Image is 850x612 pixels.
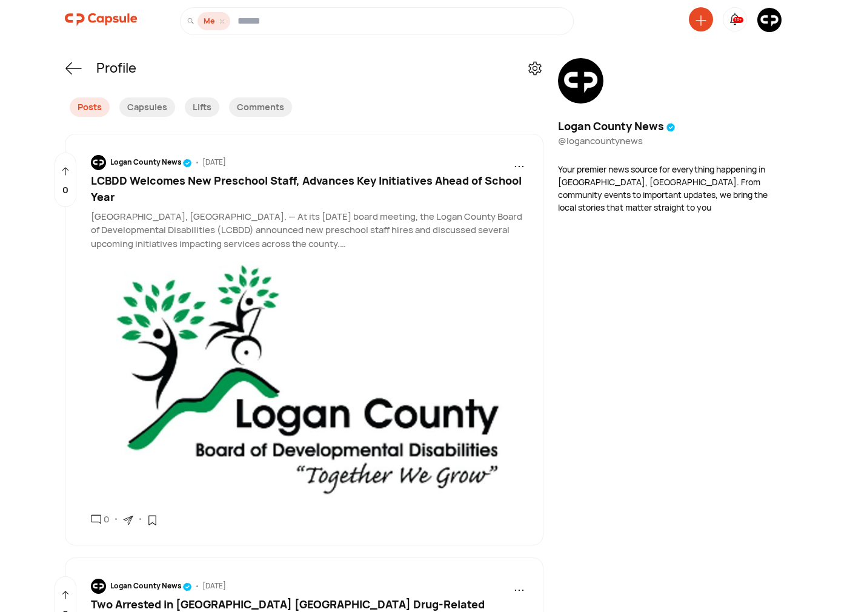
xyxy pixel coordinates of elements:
[65,7,138,31] img: logo
[558,134,771,148] div: @ logancountynews
[110,157,192,168] div: Logan County News
[198,12,230,31] div: Me
[558,118,676,134] div: Logan County News
[91,257,520,506] img: resizeImage
[119,97,175,117] div: Capsules
[70,97,110,117] div: Posts
[202,157,226,168] div: [DATE]
[185,97,219,117] div: Lifts
[65,7,138,35] a: logo
[183,582,192,591] img: tick
[183,159,192,168] img: tick
[558,58,603,104] img: resizeImage
[91,155,106,170] img: resizeImage
[514,153,525,171] span: ...
[558,163,771,214] div: Your premier news source for everything happening in [GEOGRAPHIC_DATA], [GEOGRAPHIC_DATA]. From c...
[229,97,292,117] div: Comments
[91,210,525,251] p: [GEOGRAPHIC_DATA], [GEOGRAPHIC_DATA]. — At its [DATE] board meeting, the Logan County Board of De...
[96,58,136,78] div: Profile
[110,581,192,591] div: Logan County News
[514,577,525,595] span: ...
[733,17,743,24] div: 10+
[62,183,68,197] p: 0
[91,579,106,594] img: resizeImage
[91,173,522,204] span: LCBDD Welcomes New Preschool Staff, Advances Key Initiatives Ahead of School Year
[757,8,782,32] img: resizeImage
[666,123,676,132] img: tick
[202,581,226,591] div: [DATE]
[101,513,109,527] div: 0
